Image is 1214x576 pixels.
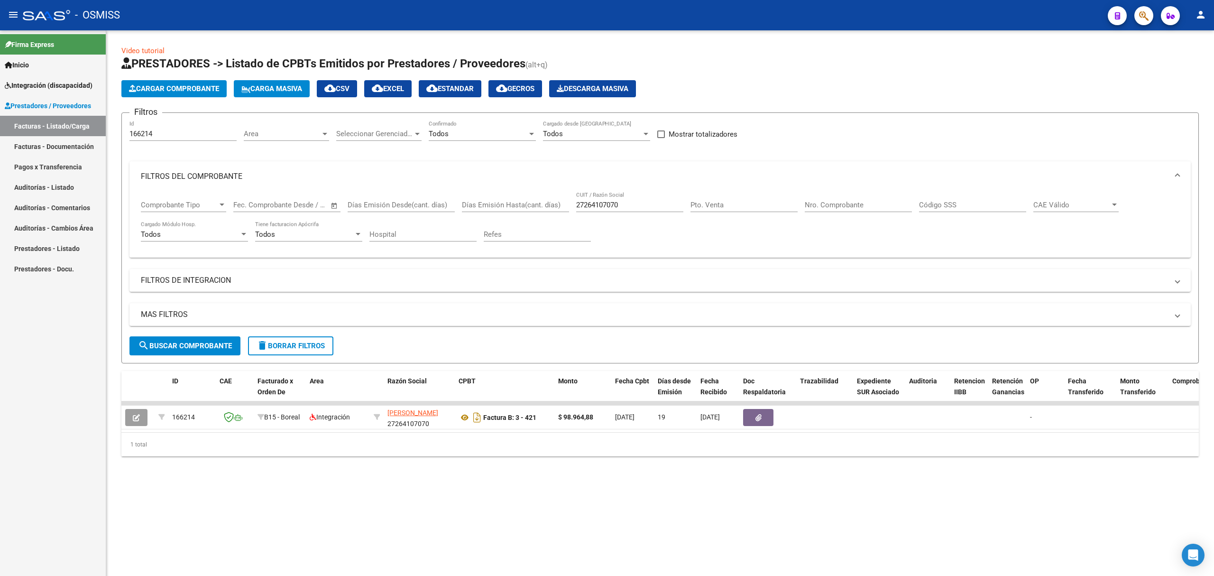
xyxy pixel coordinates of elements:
[248,336,333,355] button: Borrar Filtros
[141,309,1168,320] mat-panel-title: MAS FILTROS
[611,371,654,413] datatable-header-cell: Fecha Cpbt
[669,129,737,140] span: Mostrar totalizadores
[141,230,161,239] span: Todos
[615,413,635,421] span: [DATE]
[525,60,548,69] span: (alt+q)
[459,377,476,385] span: CPBT
[317,80,357,97] button: CSV
[324,83,336,94] mat-icon: cloud_download
[255,230,275,239] span: Todos
[129,84,219,93] span: Cargar Comprobante
[216,371,254,413] datatable-header-cell: CAE
[129,336,240,355] button: Buscar Comprobante
[950,371,988,413] datatable-header-cell: Retencion IIBB
[324,84,349,93] span: CSV
[257,342,325,350] span: Borrar Filtros
[364,80,412,97] button: EXCEL
[5,80,92,91] span: Integración (discapacidad)
[336,130,413,138] span: Seleccionar Gerenciador
[654,371,697,413] datatable-header-cell: Días desde Emisión
[244,130,321,138] span: Area
[129,303,1191,326] mat-expansion-panel-header: MAS FILTROS
[254,371,306,413] datatable-header-cell: Facturado x Orden De
[372,84,404,93] span: EXCEL
[796,371,853,413] datatable-header-cell: Trazabilidad
[1030,413,1032,421] span: -
[75,5,120,26] span: - OSMISS
[419,80,481,97] button: Estandar
[121,46,165,55] a: Video tutorial
[241,84,302,93] span: Carga Masiva
[280,201,326,209] input: Fecha fin
[310,413,350,421] span: Integración
[387,408,451,427] div: 27264107070
[129,105,162,119] h3: Filtros
[233,201,272,209] input: Fecha inicio
[384,371,455,413] datatable-header-cell: Razón Social
[234,80,310,97] button: Carga Masiva
[1064,371,1116,413] datatable-header-cell: Fecha Transferido
[1182,544,1205,567] div: Open Intercom Messenger
[141,275,1168,286] mat-panel-title: FILTROS DE INTEGRACION
[5,39,54,50] span: Firma Express
[483,414,536,421] strong: Factura B: 3 - 421
[1116,371,1168,413] datatable-header-cell: Monto Transferido
[992,377,1024,396] span: Retención Ganancias
[329,200,340,211] button: Open calendar
[5,60,29,70] span: Inicio
[1068,377,1104,396] span: Fecha Transferido
[129,161,1191,192] mat-expansion-panel-header: FILTROS DEL COMPROBANTE
[129,192,1191,258] div: FILTROS DEL COMPROBANTE
[129,269,1191,292] mat-expansion-panel-header: FILTROS DE INTEGRACION
[121,80,227,97] button: Cargar Comprobante
[5,101,91,111] span: Prestadores / Proveedores
[853,371,905,413] datatable-header-cell: Expediente SUR Asociado
[1120,377,1156,396] span: Monto Transferido
[387,409,438,417] span: [PERSON_NAME]
[258,377,293,396] span: Facturado x Orden De
[455,371,554,413] datatable-header-cell: CPBT
[739,371,796,413] datatable-header-cell: Doc Respaldatoria
[743,377,786,396] span: Doc Respaldatoria
[310,377,324,385] span: Area
[496,84,534,93] span: Gecros
[8,9,19,20] mat-icon: menu
[558,413,593,421] strong: $ 98.964,88
[121,433,1199,456] div: 1 total
[549,80,636,97] app-download-masive: Descarga masiva de comprobantes (adjuntos)
[954,377,985,396] span: Retencion IIBB
[700,377,727,396] span: Fecha Recibido
[429,130,449,138] span: Todos
[220,377,232,385] span: CAE
[543,130,563,138] span: Todos
[658,413,665,421] span: 19
[257,340,268,351] mat-icon: delete
[558,377,578,385] span: Monto
[426,84,474,93] span: Estandar
[121,57,525,70] span: PRESTADORES -> Listado de CPBTs Emitidos por Prestadores / Proveedores
[909,377,937,385] span: Auditoria
[857,377,899,396] span: Expediente SUR Asociado
[141,171,1168,182] mat-panel-title: FILTROS DEL COMPROBANTE
[1195,9,1206,20] mat-icon: person
[549,80,636,97] button: Descarga Masiva
[488,80,542,97] button: Gecros
[905,371,950,413] datatable-header-cell: Auditoria
[1026,371,1064,413] datatable-header-cell: OP
[141,201,218,209] span: Comprobante Tipo
[658,377,691,396] span: Días desde Emisión
[138,340,149,351] mat-icon: search
[554,371,611,413] datatable-header-cell: Monto
[264,413,300,421] span: B15 - Boreal
[1033,201,1110,209] span: CAE Válido
[426,83,438,94] mat-icon: cloud_download
[372,83,383,94] mat-icon: cloud_download
[168,371,216,413] datatable-header-cell: ID
[471,410,483,425] i: Descargar documento
[306,371,370,413] datatable-header-cell: Area
[1030,377,1039,385] span: OP
[496,83,507,94] mat-icon: cloud_download
[697,371,739,413] datatable-header-cell: Fecha Recibido
[1172,377,1214,385] span: Comprobante
[615,377,649,385] span: Fecha Cpbt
